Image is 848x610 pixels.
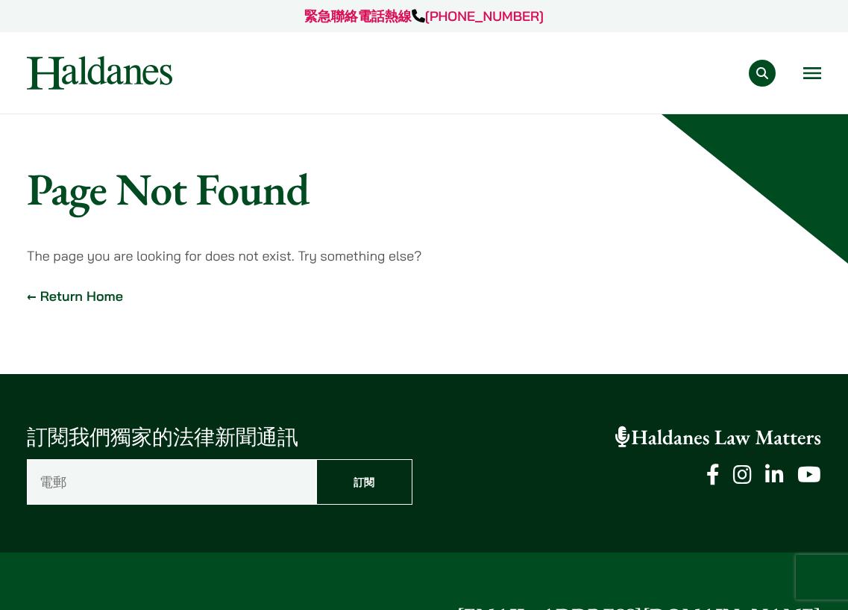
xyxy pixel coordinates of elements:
[27,246,821,266] p: The page you are looking for does not exist. Try something else?
[304,7,544,25] a: 緊急聯絡電話熱線[PHONE_NUMBER]
[27,422,412,453] p: 訂閱我們獨家的法律新聞通訊
[615,424,821,451] a: Haldanes Law Matters
[27,162,821,216] h1: Page Not Found
[749,60,776,87] button: Search
[27,56,172,90] img: Logo of Haldanes
[803,67,821,79] button: Open menu
[27,459,316,505] input: 電郵
[27,287,123,305] a: ← Return Home
[316,459,412,505] input: 訂閱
